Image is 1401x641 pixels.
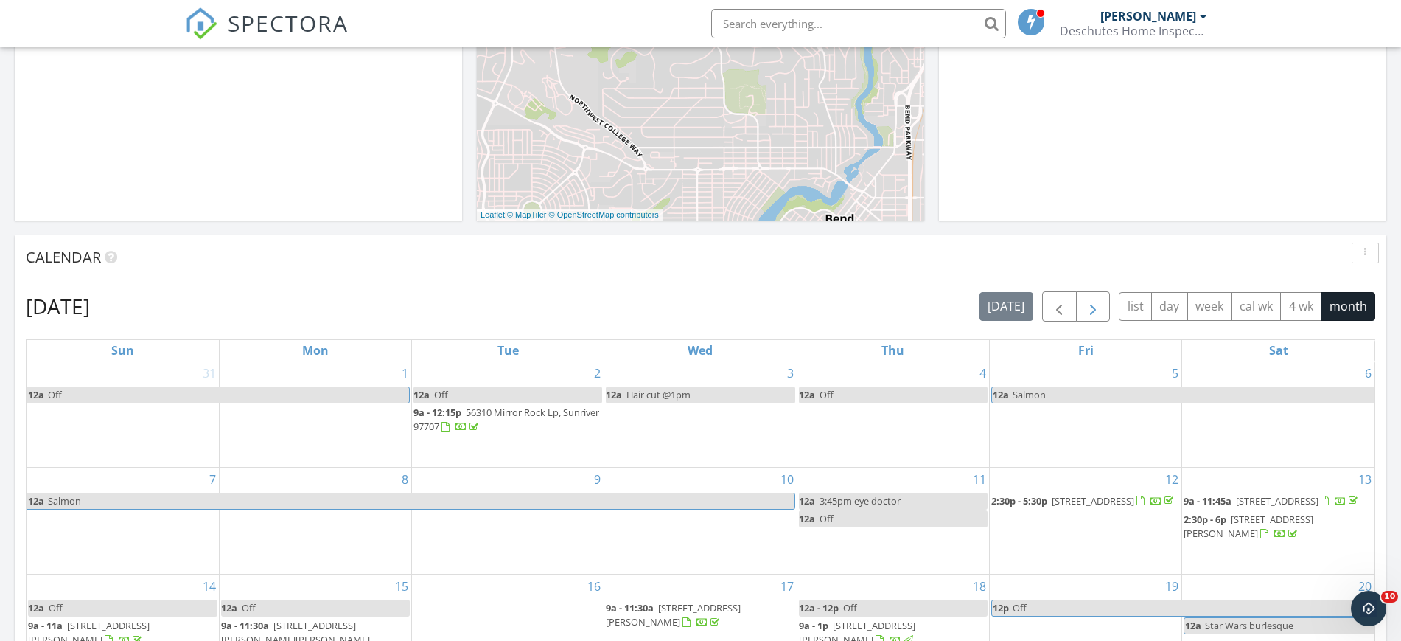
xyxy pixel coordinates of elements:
[228,7,349,38] span: SPECTORA
[1169,361,1181,385] a: Go to September 5, 2025
[778,575,797,598] a: Go to September 17, 2025
[711,9,1006,38] input: Search everything...
[606,601,741,628] span: [STREET_ADDRESS][PERSON_NAME]
[413,406,599,433] span: 56310 Mirror Rock Lp, Sunriver 97707
[799,388,815,401] span: 12a
[1184,511,1373,543] a: 2:30p - 6p [STREET_ADDRESS][PERSON_NAME]
[606,601,741,628] a: 9a - 11:30a [STREET_ADDRESS][PERSON_NAME]
[1351,591,1386,626] iframe: Intercom live chat
[27,387,45,403] span: 12a
[549,210,659,219] a: © OpenStreetMap contributors
[685,340,716,361] a: Wednesday
[1266,340,1291,361] a: Saturday
[820,494,901,507] span: 3:45pm eye doctor
[1381,591,1398,603] span: 10
[1321,292,1375,321] button: month
[991,494,1047,507] span: 2:30p - 5:30p
[434,388,448,401] span: Off
[413,406,599,433] a: 9a - 12:15p 56310 Mirror Rock Lp, Sunriver 97707
[797,467,989,575] td: Go to September 11, 2025
[185,20,349,51] a: SPECTORA
[49,601,63,614] span: Off
[992,387,1010,403] span: 12a
[799,512,815,525] span: 12a
[242,601,256,614] span: Off
[1119,292,1152,321] button: list
[206,468,219,491] a: Go to September 7, 2025
[1060,24,1207,38] div: Deschutes Home Inspection LLC.
[626,388,691,401] span: Hair cut @1pm
[878,340,907,361] a: Thursday
[1236,494,1318,507] span: [STREET_ADDRESS]
[591,361,604,385] a: Go to September 2, 2025
[797,361,989,467] td: Go to September 4, 2025
[1076,291,1111,322] button: Next month
[1184,513,1226,526] span: 2:30p - 6p
[1013,388,1046,401] span: Salmon
[991,494,1176,507] a: 2:30p - 5:30p [STREET_ADDRESS]
[820,512,834,525] span: Off
[412,361,604,467] td: Go to September 2, 2025
[799,619,828,632] span: 9a - 1p
[495,340,522,361] a: Tuesday
[606,600,794,631] a: 9a - 11:30a [STREET_ADDRESS][PERSON_NAME]
[784,361,797,385] a: Go to September 3, 2025
[604,361,797,467] td: Go to September 3, 2025
[413,404,602,436] a: 9a - 12:15p 56310 Mirror Rock Lp, Sunriver 97707
[1355,575,1374,598] a: Go to September 20, 2025
[1184,618,1202,634] span: 12a
[26,247,101,267] span: Calendar
[989,361,1181,467] td: Go to September 5, 2025
[1184,513,1313,540] a: 2:30p - 6p [STREET_ADDRESS][PERSON_NAME]
[108,340,137,361] a: Sunday
[1162,468,1181,491] a: Go to September 12, 2025
[970,468,989,491] a: Go to September 11, 2025
[48,494,81,507] span: Salmon
[221,601,237,614] span: 12a
[185,7,217,40] img: The Best Home Inspection Software - Spectora
[28,601,44,614] span: 12a
[1042,291,1077,322] button: Previous month
[606,601,654,614] span: 9a - 11:30a
[989,467,1181,575] td: Go to September 12, 2025
[992,600,1010,616] span: 12p
[1355,468,1374,491] a: Go to September 13, 2025
[1184,494,1231,507] span: 9a - 11:45a
[477,209,663,221] div: |
[1075,340,1097,361] a: Friday
[221,619,269,632] span: 9a - 11:30a
[976,361,989,385] a: Go to September 4, 2025
[991,493,1180,510] a: 2:30p - 5:30p [STREET_ADDRESS]
[1184,493,1373,510] a: 9a - 11:45a [STREET_ADDRESS]
[799,494,815,507] span: 12a
[413,406,461,419] span: 9a - 12:15p
[413,388,430,401] span: 12a
[799,601,839,614] span: 12a - 12p
[1100,9,1196,24] div: [PERSON_NAME]
[820,388,834,401] span: Off
[481,210,505,219] a: Leaflet
[1182,361,1374,467] td: Go to September 6, 2025
[219,467,411,575] td: Go to September 8, 2025
[970,575,989,598] a: Go to September 18, 2025
[1187,292,1232,321] button: week
[27,361,219,467] td: Go to August 31, 2025
[399,468,411,491] a: Go to September 8, 2025
[1182,467,1374,575] td: Go to September 13, 2025
[584,575,604,598] a: Go to September 16, 2025
[1052,494,1134,507] span: [STREET_ADDRESS]
[392,575,411,598] a: Go to September 15, 2025
[26,291,90,321] h2: [DATE]
[1184,494,1360,507] a: 9a - 11:45a [STREET_ADDRESS]
[778,468,797,491] a: Go to September 10, 2025
[1280,292,1321,321] button: 4 wk
[1231,292,1282,321] button: cal wk
[200,361,219,385] a: Go to August 31, 2025
[219,361,411,467] td: Go to September 1, 2025
[591,468,604,491] a: Go to September 9, 2025
[606,388,622,401] span: 12a
[27,493,45,509] span: 12a
[48,388,62,401] span: Off
[1205,619,1293,632] span: Star Wars burlesque
[200,575,219,598] a: Go to September 14, 2025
